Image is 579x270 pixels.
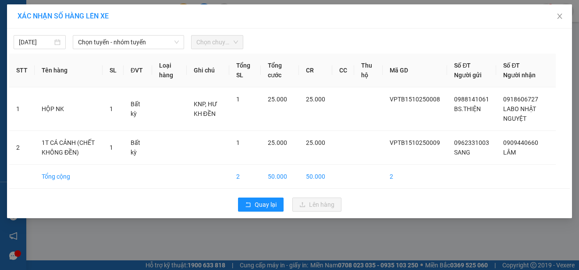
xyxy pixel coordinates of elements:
[306,139,325,146] span: 25.000
[69,14,118,25] span: Bến xe [GEOGRAPHIC_DATA]
[383,54,447,87] th: Mã GD
[306,96,325,103] span: 25.000
[236,96,240,103] span: 1
[454,139,489,146] span: 0962331003
[124,131,152,165] td: Bất kỳ
[390,139,440,146] span: VPTB1510250009
[35,54,103,87] th: Tên hàng
[78,36,179,49] span: Chọn tuyến - nhóm tuyến
[174,40,179,45] span: down
[19,37,53,47] input: 15/10/2025
[503,62,520,69] span: Số ĐT
[44,56,92,62] span: VPTB1510250009
[229,54,261,87] th: Tổng SL
[454,149,470,156] span: SANG
[503,72,536,79] span: Người nhận
[69,26,121,37] span: 01 Võ Văn Truyện, KP.1, Phường 2
[354,54,383,87] th: Thu hộ
[245,202,251,209] span: rollback
[332,54,354,87] th: CC
[103,54,124,87] th: SL
[383,165,447,189] td: 2
[3,57,92,62] span: [PERSON_NAME]:
[556,13,563,20] span: close
[229,165,261,189] td: 2
[35,131,103,165] td: 1T CÁ CẢNH (CHẾT KHÔNG ĐỀN)
[503,105,536,122] span: LABO NHẬT NGUYỆT
[292,198,341,212] button: uploadLên hàng
[3,64,53,69] span: In ngày:
[3,5,42,44] img: logo
[24,47,107,54] span: -----------------------------------------
[35,87,103,131] td: HỘP NK
[18,12,109,20] span: XÁC NHẬN SỐ HÀNG LÊN XE
[238,198,284,212] button: rollbackQuay lại
[503,139,538,146] span: 0909440660
[299,165,332,189] td: 50.000
[69,5,120,12] strong: ĐỒNG PHƯỚC
[268,139,287,146] span: 25.000
[187,54,229,87] th: Ghi chú
[124,87,152,131] td: Bất kỳ
[19,64,53,69] span: 12:42:08 [DATE]
[124,54,152,87] th: ĐVT
[255,200,277,209] span: Quay lại
[9,87,35,131] td: 1
[547,4,572,29] button: Close
[196,36,238,49] span: Chọn chuyến
[35,165,103,189] td: Tổng cộng
[261,54,298,87] th: Tổng cước
[390,96,440,103] span: VPTB1510250008
[236,139,240,146] span: 1
[194,101,217,117] span: KNP, HƯ KH ĐỀN
[454,72,482,79] span: Người gửi
[9,54,35,87] th: STT
[503,96,538,103] span: 0918606727
[454,62,471,69] span: Số ĐT
[9,131,35,165] td: 2
[299,54,332,87] th: CR
[261,165,298,189] td: 50.000
[454,96,489,103] span: 0988141061
[454,105,481,112] span: BS.THIỆN
[268,96,287,103] span: 25.000
[503,149,516,156] span: LÂM
[110,144,113,151] span: 1
[69,39,107,44] span: Hotline: 19001152
[152,54,186,87] th: Loại hàng
[110,105,113,112] span: 1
